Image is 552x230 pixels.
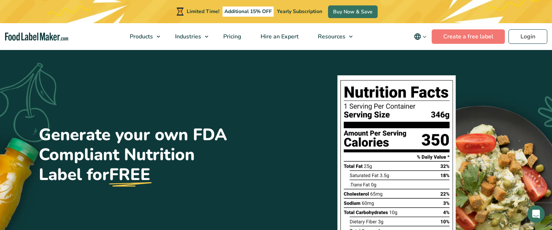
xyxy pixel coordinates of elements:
[109,165,150,185] u: FREE
[223,7,274,17] span: Additional 15% OFF
[251,23,307,50] a: Hire an Expert
[39,125,235,184] h1: Generate your own FDA Compliant Nutrition Label for
[221,33,242,41] span: Pricing
[527,205,545,223] div: Open Intercom Messenger
[214,23,249,50] a: Pricing
[173,33,202,41] span: Industries
[187,8,219,15] span: Limited Time!
[509,29,547,44] a: Login
[328,5,378,18] a: Buy Now & Save
[166,23,212,50] a: Industries
[432,29,505,44] a: Create a free label
[308,23,356,50] a: Resources
[128,33,154,41] span: Products
[258,33,299,41] span: Hire an Expert
[120,23,164,50] a: Products
[277,8,322,15] span: Yearly Subscription
[316,33,346,41] span: Resources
